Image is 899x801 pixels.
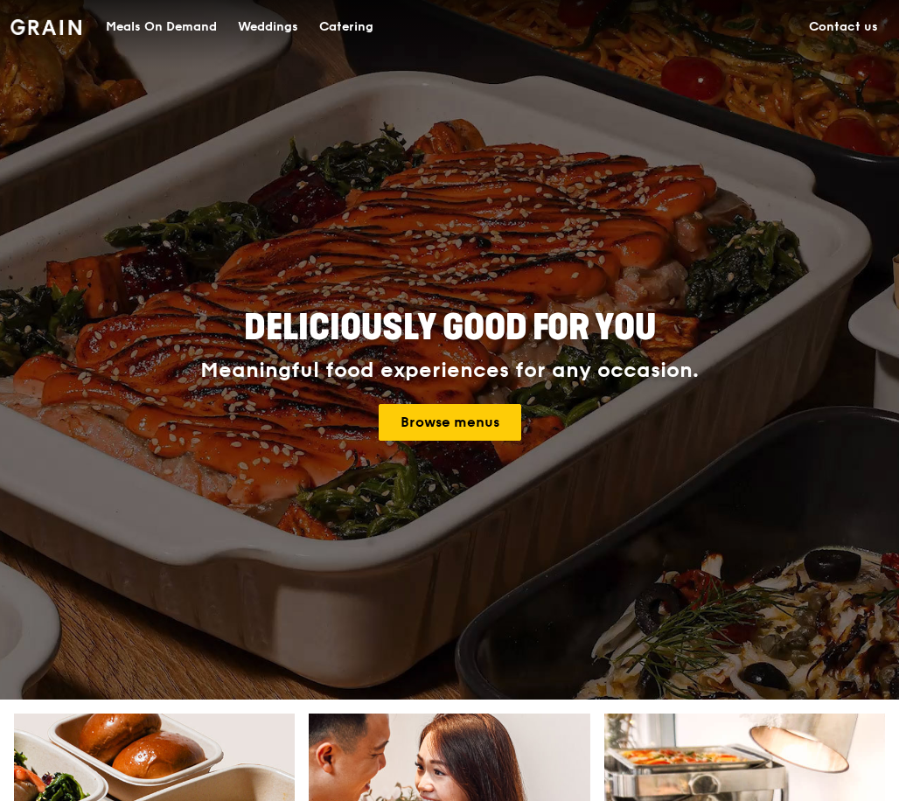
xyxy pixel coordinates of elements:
img: Grain [10,19,81,35]
div: Weddings [238,1,298,53]
a: Catering [309,1,384,53]
a: Contact us [798,1,889,53]
a: Browse menus [379,404,521,441]
a: Weddings [227,1,309,53]
span: Deliciously good for you [244,307,656,349]
div: Meaningful food experiences for any occasion. [146,359,753,383]
div: Catering [319,1,373,53]
div: Meals On Demand [106,1,217,53]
